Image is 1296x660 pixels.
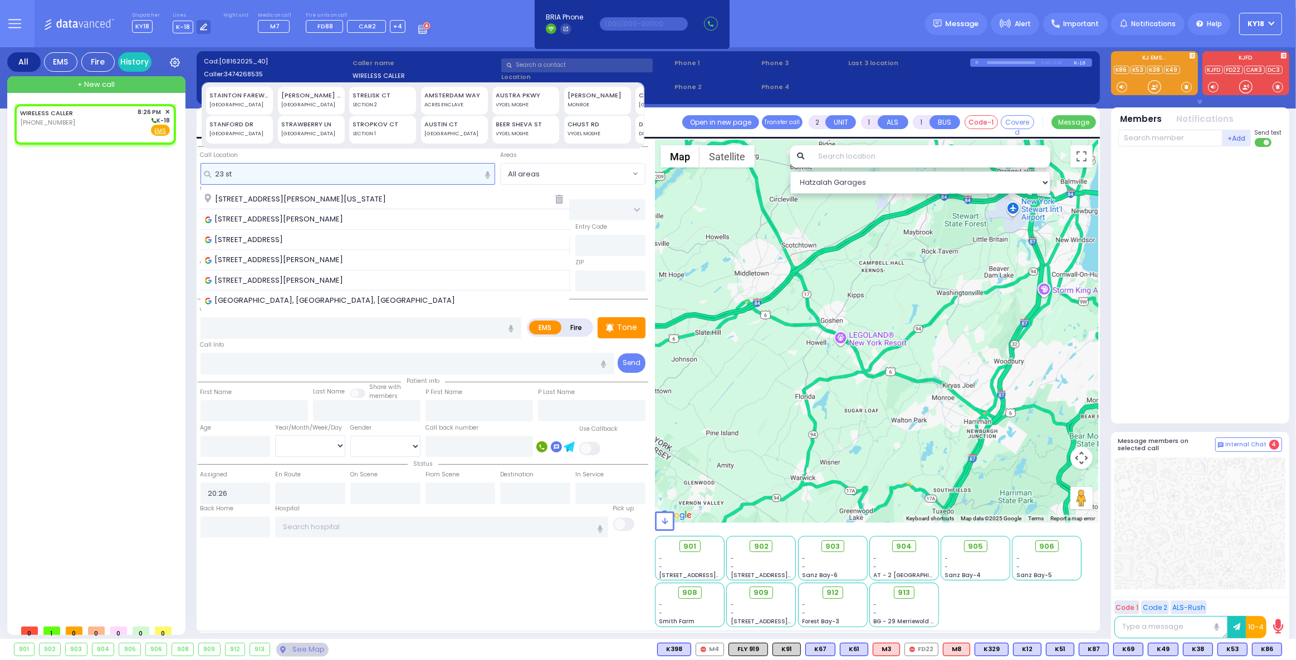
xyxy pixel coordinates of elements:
a: Open in new page [682,115,759,129]
div: K51 [1046,643,1074,656]
label: Fire units on call [306,12,405,19]
span: - [802,554,805,563]
div: 903 [66,643,87,656]
span: K-18 [150,116,170,125]
div: VYOEL MOSHE [568,130,627,138]
div: FD22 [904,643,938,656]
div: STRAWBERRY LN [281,120,341,129]
span: 0 [88,627,105,635]
div: STAINTON FAREWAY [210,91,270,100]
div: 908 [172,643,193,656]
div: ALS [873,643,900,656]
div: 901 [14,643,34,656]
span: 904 [896,541,912,552]
div: SECTION 2 [353,101,413,109]
div: Fire [81,52,115,72]
span: 906 [1039,541,1054,552]
span: Smith Farm [659,617,695,625]
span: Patient info [401,377,445,385]
div: 906 [146,643,167,656]
span: [STREET_ADDRESS][PERSON_NAME] [731,617,836,625]
span: Alert [1015,19,1031,29]
img: google_icon.svg [205,277,212,284]
button: Drag Pegman onto the map to open Street View [1070,487,1093,509]
div: BEER SHEVA ST [496,120,556,129]
label: Areas [500,151,517,160]
div: STANFORD DR [210,120,270,129]
button: BUS [930,115,960,129]
span: - [945,554,948,563]
span: - [802,600,805,609]
button: ALS-Rush [1171,600,1207,614]
span: 0 [66,627,82,635]
span: 903 [825,541,840,552]
span: Phone 3 [761,58,844,68]
label: Assigned [200,470,228,479]
span: FD88 [317,22,333,31]
div: [GEOGRAPHIC_DATA] [210,101,270,109]
label: Call back number [426,423,478,432]
span: Sanz Bay-6 [802,571,838,579]
a: DC3 [1266,66,1283,74]
div: STRELISK CT [353,91,413,100]
div: AMSTERDAM WAY [424,91,484,100]
div: K398 [657,643,691,656]
div: BLS [1079,643,1109,656]
div: K67 [805,643,835,656]
span: ✕ [165,107,170,117]
a: KJFD [1205,66,1223,74]
label: P First Name [426,388,462,397]
button: KY18 [1239,13,1282,35]
span: - [731,600,734,609]
img: google_icon.svg [205,216,212,223]
button: Toggle fullscreen view [1070,145,1093,168]
label: Call Location [200,151,238,160]
div: M8 [943,643,970,656]
div: [PERSON_NAME] [568,91,627,100]
label: Destination [500,470,534,479]
span: 913 [898,587,910,598]
label: WIRELESS CALLER [353,71,497,81]
span: Phone 1 [674,58,757,68]
button: Map camera controls [1070,447,1093,469]
img: google_icon.svg [205,298,212,304]
div: K61 [840,643,868,656]
div: All [7,52,41,72]
button: Transfer call [762,115,803,129]
button: Message [1052,115,1096,129]
div: 902 [40,643,61,656]
span: - [659,600,663,609]
label: Dispatcher [132,12,160,19]
span: BRIA Phone [546,12,583,22]
div: M4 [696,643,724,656]
label: Hospital [275,504,300,513]
label: From Scene [426,470,459,479]
div: K49 [1148,643,1178,656]
div: BLS [1252,643,1282,656]
span: 0 [110,627,127,635]
span: Internal Chat [1226,441,1267,449]
small: Share with [369,383,401,391]
label: Call Info [200,341,224,349]
div: MONROE [568,101,627,109]
a: K49 [1164,66,1180,74]
label: Entry Code [575,223,607,232]
a: Open this area in Google Maps (opens a new window) [658,508,695,523]
div: BLS [1183,643,1213,656]
button: Covered [1001,115,1034,129]
div: BLS [1013,643,1041,656]
span: - [802,563,805,571]
button: Code-1 [965,115,998,129]
div: 904 [92,643,114,656]
span: Forest Bay-3 [802,617,839,625]
div: K69 [1113,643,1143,656]
label: Location Name [200,185,244,194]
span: - [659,563,663,571]
label: KJ EMS... [1111,55,1198,63]
a: WIRELESS CALLER [20,109,73,117]
img: message.svg [933,19,942,28]
label: Lines [173,12,211,19]
span: members [369,392,398,400]
div: K86 [1252,643,1282,656]
span: Help [1207,19,1222,29]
